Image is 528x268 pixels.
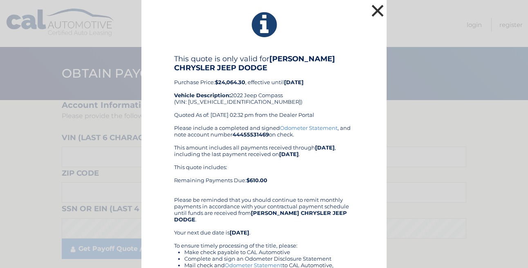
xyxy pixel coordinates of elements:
[284,79,304,85] b: [DATE]
[233,131,269,138] b: 44455531469
[174,164,354,190] div: This quote includes: Remaining Payments Due:
[174,54,354,72] h4: This quote is only valid for
[315,144,335,151] b: [DATE]
[184,255,354,262] li: Complete and sign an Odometer Disclosure Statement
[230,229,249,236] b: [DATE]
[215,79,245,85] b: $24,064.30
[174,54,335,72] b: [PERSON_NAME] CHRYSLER JEEP DODGE
[184,249,354,255] li: Make check payable to CAL Automotive
[174,210,347,223] b: [PERSON_NAME] CHRYSLER JEEP DODGE
[246,177,267,183] b: $610.00
[280,125,338,131] a: Odometer Statement
[279,151,299,157] b: [DATE]
[174,54,354,125] div: Purchase Price: , effective until 2022 Jeep Compass (VIN: [US_VEHICLE_IDENTIFICATION_NUMBER]) Quo...
[369,2,386,19] button: ×
[174,92,230,98] strong: Vehicle Description:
